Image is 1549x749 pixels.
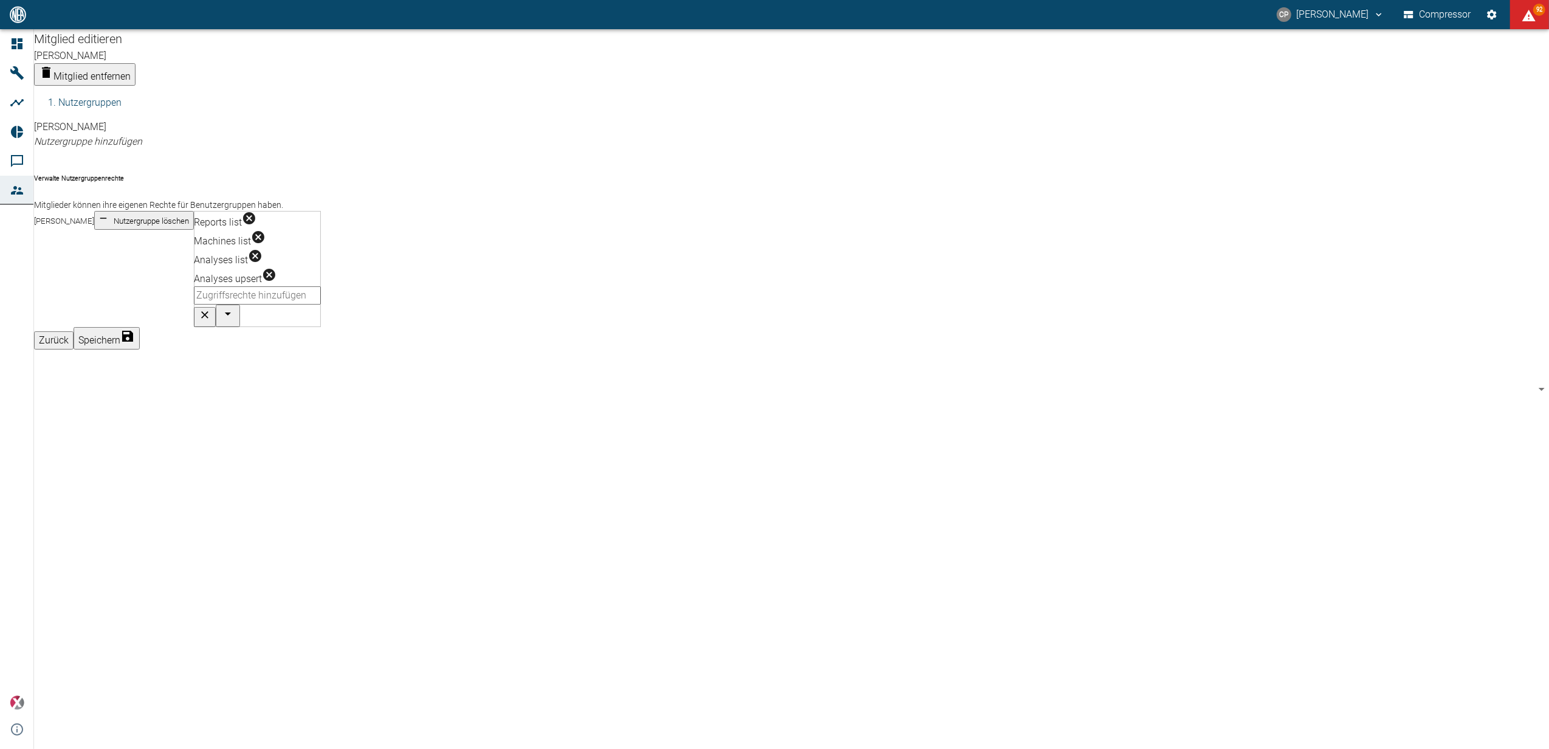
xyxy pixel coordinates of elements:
[34,174,283,184] h6: Verwalte Nutzergruppenrechte
[1277,7,1291,22] div: CP
[194,273,262,285] span: Analyses upsert
[34,63,136,86] button: Mitglied entfernen
[58,95,1549,110] li: Nutzergruppen
[1401,4,1474,26] button: Compressor
[194,235,251,247] span: Machines list
[34,216,94,226] small: [PERSON_NAME]
[194,286,321,305] input: Zugriffsrechte hinzufügen
[10,695,24,710] img: Xplore Logo
[194,216,242,228] span: Reports list
[1481,4,1503,26] button: Einstellungen
[34,199,283,211] p: Mitglieder können ihre eigenen Rechte für Benutzergruppen haben.
[194,249,321,267] div: Analyses list
[34,50,106,61] span: [PERSON_NAME]
[34,134,1549,149] div: Usergroup list
[194,211,321,230] div: Reports list
[114,216,189,226] small: Nutzergruppe löschen
[216,305,240,327] button: Öffnen
[194,267,321,286] div: Analyses upsert
[74,327,140,350] button: Speichern
[94,211,194,230] button: delete
[194,307,216,327] button: Leeren
[34,136,142,147] em: Nutzergruppe hinzufügen
[34,331,74,350] button: Zurück
[34,121,106,133] span: [PERSON_NAME]
[1275,4,1386,26] button: christoph.palm@neuman-esser.com
[194,254,248,266] span: Analyses list
[9,6,27,22] img: logo
[194,230,321,249] div: Machines list
[1533,4,1545,16] span: 92
[34,29,1549,49] span: Mitglied editieren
